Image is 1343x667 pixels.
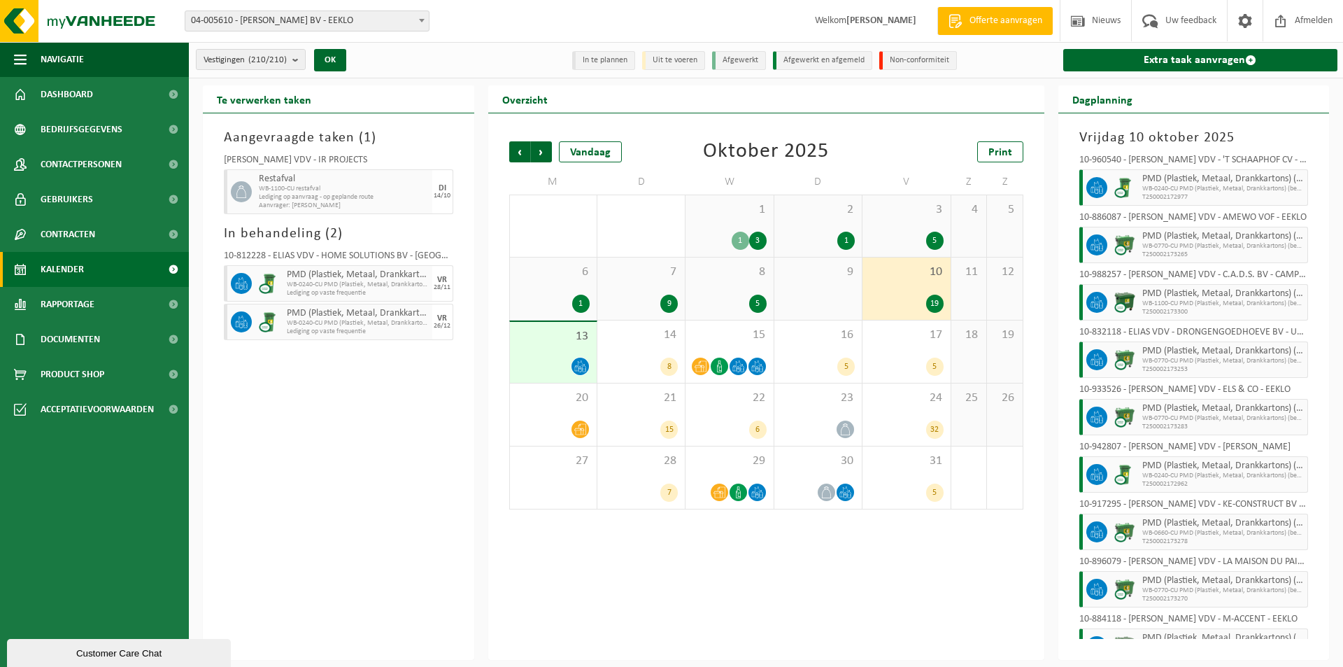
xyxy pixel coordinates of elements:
[1142,231,1305,242] span: PMD (Plastiek, Metaal, Drankkartons) (bedrijven)
[1079,615,1309,629] div: 10-884118 - [PERSON_NAME] VDV - M-ACCENT - EEKLO
[287,269,429,281] span: PMD (Plastiek, Metaal, Drankkartons) (bedrijven)
[41,147,122,182] span: Contactpersonen
[642,51,705,70] li: Uit te voeren
[437,314,447,323] div: VR
[559,141,622,162] div: Vandaag
[287,319,429,328] span: WB-0240-CU PMD (Plastiek, Metaal, Drankkartons) (bedrijven)
[692,454,766,469] span: 29
[994,265,1015,280] span: 12
[314,49,346,71] button: OK
[660,358,678,376] div: 8
[749,421,767,439] div: 6
[41,112,122,147] span: Bedrijfsgegevens
[1114,636,1135,657] img: WB-1100-CU
[1079,155,1309,169] div: 10-960540 - [PERSON_NAME] VDV - 'T SCHAAPHOF CV - LANDEGEM
[287,281,429,289] span: WB-0240-CU PMD (Plastiek, Metaal, Drankkartons) (bedrijven)
[1114,579,1135,600] img: WB-0770-CU
[692,265,766,280] span: 8
[1142,480,1305,489] span: T250002172962
[287,308,429,319] span: PMD (Plastiek, Metaal, Drankkartons) (bedrijven)
[604,391,678,406] span: 21
[846,15,916,26] strong: [PERSON_NAME]
[572,295,590,313] div: 1
[1142,308,1305,316] span: T250002173300
[517,265,590,280] span: 6
[41,42,84,77] span: Navigatie
[434,323,450,330] div: 26/12
[1142,403,1305,414] span: PMD (Plastiek, Metaal, Drankkartons) (bedrijven)
[41,217,95,252] span: Contracten
[572,51,635,70] li: In te plannen
[287,289,429,297] span: Lediging op vaste frequentie
[937,7,1053,35] a: Offerte aanvragen
[994,328,1015,343] span: 19
[1142,300,1305,308] span: WB-1100-CU PMD (Plastiek, Metaal, Drankkartons) (bedrijven)
[1114,349,1135,370] img: WB-0770-CU
[869,454,943,469] span: 31
[862,169,951,195] td: V
[224,251,453,265] div: 10-812228 - ELIAS VDV - HOME SOLUTIONS BV - [GEOGRAPHIC_DATA]
[604,328,678,343] span: 14
[1142,251,1305,259] span: T250002173265
[958,328,979,343] span: 18
[1079,127,1309,148] h3: Vrijdag 10 oktober 2025
[1142,633,1305,644] span: PMD (Plastiek, Metaal, Drankkartons) (bedrijven)
[781,328,855,343] span: 16
[869,328,943,343] span: 17
[869,202,943,218] span: 3
[1142,242,1305,251] span: WB-0770-CU PMD (Plastiek, Metaal, Drankkartons) (bedrijven)
[926,232,944,250] div: 5
[749,232,767,250] div: 3
[41,77,93,112] span: Dashboard
[604,454,678,469] span: 28
[41,357,104,392] span: Product Shop
[204,50,287,71] span: Vestigingen
[1142,185,1305,193] span: WB-0240-CU PMD (Plastiek, Metaal, Drankkartons) (bedrijven)
[869,265,943,280] span: 10
[1142,529,1305,538] span: WB-0660-CU PMD (Plastiek, Metaal, Drankkartons) (bedrijven)
[7,636,234,667] iframe: chat widget
[1079,500,1309,514] div: 10-917295 - [PERSON_NAME] VDV - KE-CONSTRUCT BV - AALTER
[958,265,979,280] span: 11
[185,10,429,31] span: 04-005610 - ELIAS VANDEVOORDE BV - EEKLO
[994,202,1015,218] span: 5
[837,358,855,376] div: 5
[224,155,453,169] div: [PERSON_NAME] VDV - IR PROJECTS
[692,391,766,406] span: 22
[1114,177,1135,198] img: WB-0240-CU
[712,51,766,70] li: Afgewerkt
[926,295,944,313] div: 19
[781,391,855,406] span: 23
[41,322,100,357] span: Documenten
[958,391,979,406] span: 25
[1142,346,1305,357] span: PMD (Plastiek, Metaal, Drankkartons) (bedrijven)
[879,51,957,70] li: Non-conformiteit
[509,141,530,162] span: Vorige
[41,252,84,287] span: Kalender
[1114,521,1135,542] img: WB-0660-CU
[1142,595,1305,603] span: T250002173270
[660,421,678,439] div: 15
[259,311,280,332] img: WB-0240-CU
[517,454,590,469] span: 27
[259,185,429,193] span: WB-1100-CU restafval
[926,358,944,376] div: 5
[977,141,1023,162] a: Print
[1079,385,1309,399] div: 10-933526 - [PERSON_NAME] VDV - ELS & CO - EEKLO
[1142,472,1305,480] span: WB-0240-CU PMD (Plastiek, Metaal, Drankkartons) (bedrijven)
[259,174,429,185] span: Restafval
[597,169,685,195] td: D
[517,329,590,344] span: 13
[287,328,429,336] span: Lediging op vaste frequentie
[259,193,429,202] span: Lediging op aanvraag - op geplande route
[1142,575,1305,587] span: PMD (Plastiek, Metaal, Drankkartons) (bedrijven)
[1079,328,1309,342] div: 10-832118 - ELIAS VDV - DRONGENGOEDHOEVE BV - URSEL
[604,265,678,280] span: 7
[1079,557,1309,571] div: 10-896079 - [PERSON_NAME] VDV - LA MAISON DU PAIN - MALDEGEM
[434,192,450,199] div: 14/10
[224,127,453,148] h3: Aangevraagde taken ( )
[259,273,280,294] img: WB-0240-CU
[781,202,855,218] span: 2
[1079,213,1309,227] div: 10-886087 - [PERSON_NAME] VDV - AMEWO VOF - EEKLO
